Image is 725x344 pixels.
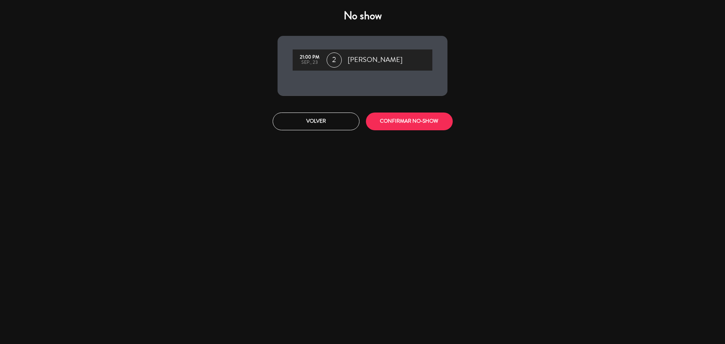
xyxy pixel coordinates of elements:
span: [PERSON_NAME] [348,54,403,66]
button: Volver [273,113,359,130]
span: 2 [327,52,342,68]
h4: No show [278,9,447,23]
div: sep., 23 [296,60,323,65]
div: 21:00 PM [296,55,323,60]
button: CONFIRMAR NO-SHOW [366,113,453,130]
